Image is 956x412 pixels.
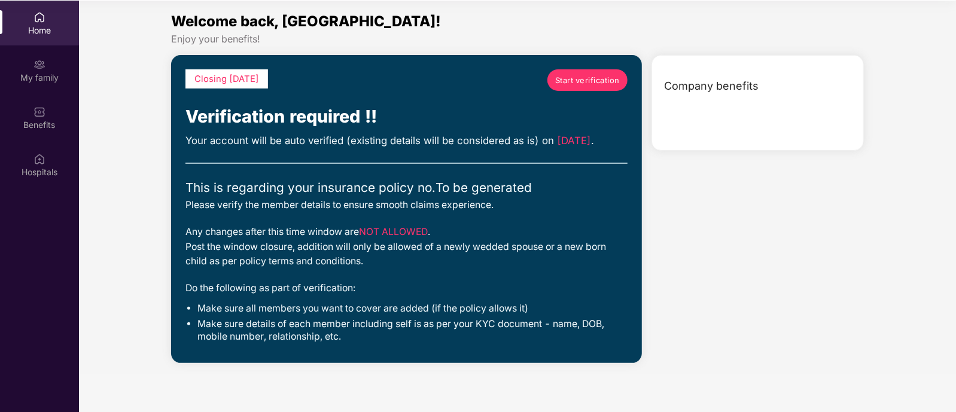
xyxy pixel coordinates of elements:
img: svg+xml;base64,PHN2ZyBpZD0iSG9zcGl0YWxzIiB4bWxucz0iaHR0cDovL3d3dy53My5vcmcvMjAwMC9zdmciIHdpZHRoPS... [34,153,45,165]
div: Do the following as part of verification: [185,281,628,296]
div: Enjoy your benefits! [171,33,863,45]
div: Verification required !! [185,103,628,130]
li: Make sure all members you want to cover are added (if the policy allows it) [197,302,628,315]
div: Please verify the member details to ensure smooth claims experience. [185,198,628,213]
div: Any changes after this time window are . Post the window closure, addition will only be allowed o... [185,225,628,269]
div: This is regarding your insurance policy no. To be generated [185,178,628,198]
img: svg+xml;base64,PHN2ZyB3aWR0aD0iMjAiIGhlaWdodD0iMjAiIHZpZXdCb3g9IjAgMCAyMCAyMCIgZmlsbD0ibm9uZSIgeG... [34,59,45,71]
div: Your account will be auto verified (existing details will be considered as is) on . [185,133,628,148]
a: Start verification [547,69,628,91]
span: Welcome back, [GEOGRAPHIC_DATA]! [171,13,441,30]
img: svg+xml;base64,PHN2ZyBpZD0iSG9tZSIgeG1sbnM9Imh0dHA6Ly93d3cudzMub3JnLzIwMDAvc3ZnIiB3aWR0aD0iMjAiIG... [34,11,45,23]
img: svg+xml;base64,PHN2ZyBpZD0iQmVuZWZpdHMiIHhtbG5zPSJodHRwOi8vd3d3LnczLm9yZy8yMDAwL3N2ZyIgd2lkdGg9Ij... [34,106,45,118]
span: [DATE] [557,135,591,147]
span: Closing [DATE] [194,74,259,84]
li: Make sure details of each member including self is as per your KYC document - name, DOB, mobile n... [197,318,628,343]
span: NOT ALLOWED [359,226,428,237]
span: Start verification [555,74,620,86]
span: Company benefits [664,78,759,94]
